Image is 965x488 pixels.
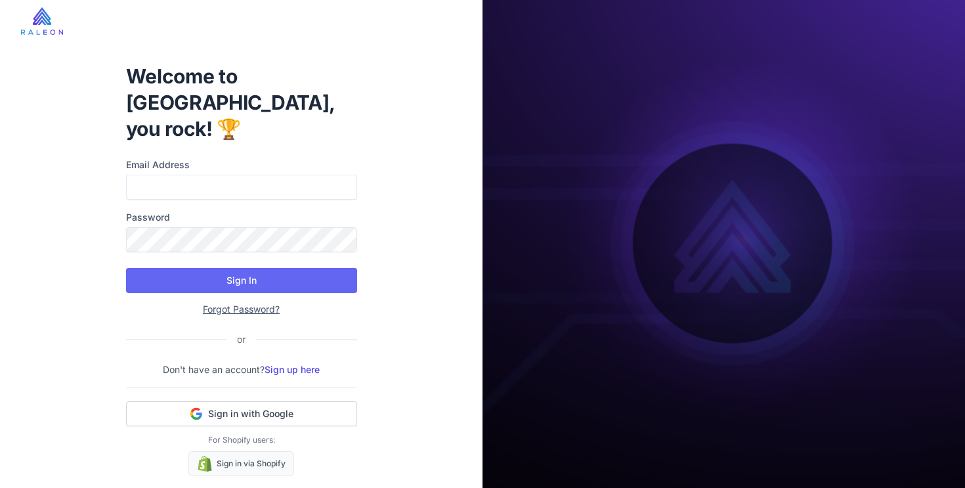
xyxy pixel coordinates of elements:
p: Don't have an account? [126,363,357,377]
a: Sign in via Shopify [188,451,294,476]
button: Sign In [126,268,357,293]
label: Email Address [126,158,357,172]
span: Sign in with Google [208,407,293,420]
div: or [226,332,256,347]
a: Sign up here [265,364,320,375]
a: Forgot Password? [203,303,280,315]
img: raleon-logo-whitebg.9aac0268.jpg [21,7,63,35]
h1: Welcome to [GEOGRAPHIC_DATA], you rock! 🏆 [126,63,357,142]
label: Password [126,210,357,225]
p: For Shopify users: [126,434,357,446]
button: Sign in with Google [126,401,357,426]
